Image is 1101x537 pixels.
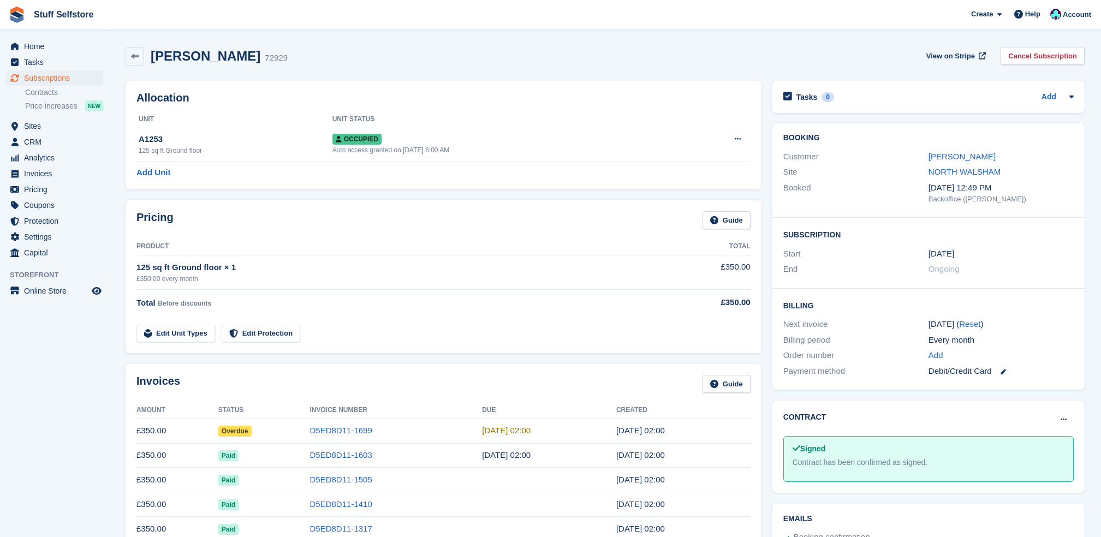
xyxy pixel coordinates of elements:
a: menu [5,182,103,197]
span: Invoices [24,166,90,181]
a: NORTH WALSHAM [929,167,1001,176]
span: Analytics [24,150,90,165]
span: Paid [218,475,239,486]
td: £350.00 [657,255,751,289]
span: Paid [218,499,239,510]
div: [DATE] ( ) [929,318,1074,331]
h2: Pricing [136,211,174,229]
div: Signed [793,443,1064,455]
div: Contract has been confirmed as signed. [793,457,1064,468]
span: Overdue [218,426,252,437]
div: 125 sq ft Ground floor [139,146,332,156]
div: NEW [85,100,103,111]
div: Billing period [783,334,929,347]
span: Tasks [24,55,90,70]
a: Reset [959,319,980,329]
a: menu [5,55,103,70]
span: Price increases [25,101,78,111]
a: Cancel Subscription [1001,47,1085,65]
a: menu [5,134,103,150]
time: 2025-08-19 01:00:00 UTC [482,450,531,460]
span: Occupied [332,134,382,145]
time: 2025-08-18 01:00:04 UTC [616,450,665,460]
span: Total [136,298,156,307]
a: Contracts [25,87,103,98]
a: Edit Protection [222,325,300,343]
time: 2025-02-18 01:00:00 UTC [929,248,954,260]
h2: Allocation [136,92,751,104]
a: D5ED8D11-1699 [310,426,372,435]
time: 2025-09-18 01:00:04 UTC [616,426,665,435]
a: menu [5,39,103,54]
th: Created [616,402,751,419]
span: Capital [24,245,90,260]
h2: [PERSON_NAME] [151,49,260,63]
a: menu [5,198,103,213]
a: D5ED8D11-1410 [310,499,372,509]
div: £350.00 every month [136,274,657,284]
a: Guide [703,211,751,229]
div: Backoffice ([PERSON_NAME]) [929,194,1074,205]
span: Subscriptions [24,70,90,86]
img: stora-icon-8386f47178a22dfd0bd8f6a31ec36ba5ce8667c1dd55bd0f319d3a0aa187defe.svg [9,7,25,23]
span: Protection [24,213,90,229]
span: Online Store [24,283,90,299]
span: Storefront [10,270,109,281]
a: menu [5,229,103,244]
div: Booked [783,182,929,205]
img: Simon Gardner [1050,9,1061,20]
h2: Billing [783,300,1074,311]
div: Payment method [783,365,929,378]
a: Price increases NEW [25,100,103,112]
span: Paid [218,524,239,535]
span: Help [1025,9,1040,20]
a: menu [5,213,103,229]
span: Paid [218,450,239,461]
div: A1253 [139,133,332,146]
div: 72929 [265,52,288,64]
a: Guide [703,375,751,393]
div: 125 sq ft Ground floor × 1 [136,261,657,274]
h2: Emails [783,515,1074,523]
th: Product [136,238,657,255]
span: Account [1063,9,1091,20]
th: Unit Status [332,111,682,128]
th: Status [218,402,310,419]
div: 0 [822,92,834,102]
span: Create [971,9,993,20]
h2: Booking [783,134,1074,142]
span: Sites [24,118,90,134]
span: View on Stripe [926,51,975,62]
a: Add [929,349,943,362]
time: 2025-07-18 01:00:40 UTC [616,475,665,484]
a: Add [1042,91,1056,104]
h2: Contract [783,411,826,423]
span: CRM [24,134,90,150]
span: Pricing [24,182,90,197]
a: [PERSON_NAME] [929,152,996,161]
div: Next invoice [783,318,929,331]
th: Due [482,402,616,419]
td: £350.00 [136,492,218,517]
time: 2025-05-18 01:00:50 UTC [616,524,665,533]
td: £350.00 [136,468,218,492]
h2: Tasks [796,92,818,102]
a: menu [5,118,103,134]
div: £350.00 [657,296,751,309]
div: Order number [783,349,929,362]
a: D5ED8D11-1603 [310,450,372,460]
a: Preview store [90,284,103,297]
div: Every month [929,334,1074,347]
div: Debit/Credit Card [929,365,1074,378]
a: View on Stripe [922,47,988,65]
div: Site [783,166,929,178]
div: [DATE] 12:49 PM [929,182,1074,194]
time: 2025-06-18 01:00:32 UTC [616,499,665,509]
a: D5ED8D11-1317 [310,524,372,533]
span: Ongoing [929,264,960,273]
span: Home [24,39,90,54]
a: Edit Unit Types [136,325,215,343]
a: D5ED8D11-1505 [310,475,372,484]
a: menu [5,245,103,260]
th: Unit [136,111,332,128]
